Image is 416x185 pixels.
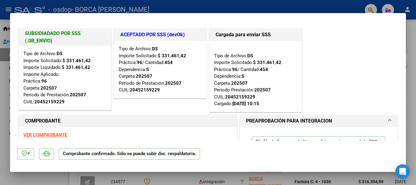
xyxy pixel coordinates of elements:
strong: $ 331.461,42 [158,53,186,59]
h1: PREAPROBACIÓN PARA INTEGRACION [246,117,332,125]
div: Open Intercom Messenger [395,164,410,179]
strong: [DATE] 10:15 [232,101,259,106]
strong: 202507 [41,85,57,91]
strong: COMPROBANTE [25,118,61,124]
strong: DS [152,46,158,52]
strong: 202507 [165,80,182,86]
strong: 96 [137,60,142,65]
strong: 454 [164,60,173,65]
strong: S [241,73,244,79]
p: Comprobante confirmado. Sólo se puede subir doc. respaldatoria. [59,148,200,160]
strong: 454 [260,67,268,72]
div: Tipo de Archivo: Importe Solicitado: Importe Liquidado: Importe Aplicado: Práctica: Carpeta: Perí... [23,50,107,105]
div: 20452159229 [34,98,65,105]
h1: SUBSIDIADADO POR SSS (.DR_ENVIO) [25,30,105,44]
p: El afiliado figura en el ultimo padrón que tenemos de la SSS de [252,136,385,159]
strong: DS [247,53,253,59]
div: 20452159229 [225,94,255,101]
div: Tipo de Archivo: Importe Solicitado: Práctica: / Cantidad: Dependencia: Carpeta: Período Prestaci... [214,45,297,107]
strong: 96 [232,67,238,72]
strong: DS [57,51,62,56]
strong: $ 331.461,42 [62,65,90,70]
h1: ACEPTADO POR SSS (devOk) [120,31,200,38]
strong: S [146,67,149,72]
h1: Cargada para enviar SSS [216,31,296,38]
strong: 202507 [136,73,152,79]
strong: 202507 [254,87,271,93]
strong: 202507 [231,80,248,86]
div: 20452159229 [130,87,160,94]
strong: 202507 [70,92,86,98]
strong: $ 331.461,42 [62,58,91,63]
mat-expansion-panel-header: PREAPROBACIÓN PARA INTEGRACION [240,115,397,127]
strong: $ 331.461,42 [253,60,281,65]
strong: 96 [41,78,47,84]
div: Tipo de Archivo: Importe Solicitado: Práctica: / Cantidad: Dependencia: Carpeta: Período de Prest... [119,45,202,94]
a: VER COMPROBANTE [23,132,67,138]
